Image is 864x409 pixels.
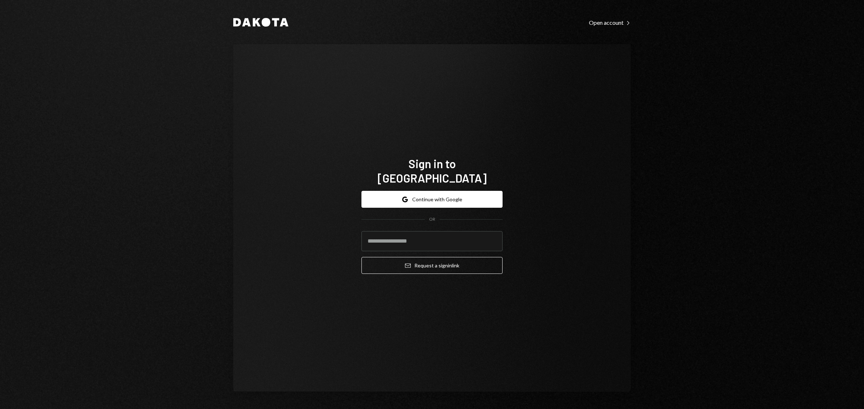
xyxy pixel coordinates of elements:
button: Continue with Google [361,191,503,208]
div: OR [429,216,435,222]
button: Request a signinlink [361,257,503,274]
a: Open account [589,18,631,26]
h1: Sign in to [GEOGRAPHIC_DATA] [361,156,503,185]
div: Open account [589,19,631,26]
